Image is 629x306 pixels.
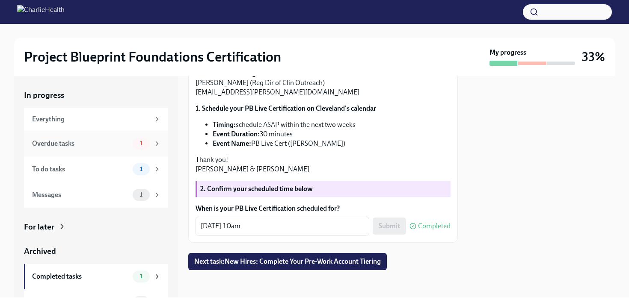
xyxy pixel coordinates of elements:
[24,221,54,232] div: For later
[24,182,168,208] a: Messages1
[24,90,168,101] a: In progress
[24,48,281,65] h2: Project Blueprint Foundations Certification
[24,108,168,131] a: Everything
[32,165,129,174] div: To do tasks
[24,264,168,289] a: Completed tasks1
[213,130,260,138] strong: Event Duration:
[196,69,451,97] p: [PERSON_NAME] (Reg Dir of Clin Outreach) [EMAIL_ADDRESS][PERSON_NAME][DOMAIN_NAME]
[418,223,451,229] span: Completed
[17,5,65,19] img: CharlieHealth
[213,120,451,129] li: schedule ASAP within the next two weeks
[32,190,129,200] div: Messages
[201,221,364,231] textarea: [DATE] 10am
[490,48,526,57] strong: My progress
[188,253,387,270] button: Next task:New Hires: Complete Your Pre-Work Account Tiering
[24,246,168,257] a: Archived
[135,166,148,172] span: 1
[194,257,381,266] span: Next task : New Hires: Complete Your Pre-Work Account Tiering
[213,139,451,148] li: PB Live Cert ([PERSON_NAME])
[213,139,251,147] strong: Event Name:
[196,204,451,213] label: When is your PB Live Certification scheduled for?
[582,49,605,65] h3: 33%
[196,104,376,112] strong: 1. Schedule your PB Live Certification on Cleveland's calendar
[196,155,451,174] p: Thank you! [PERSON_NAME] & [PERSON_NAME]
[32,115,150,124] div: Everything
[135,273,148,280] span: 1
[213,121,236,129] strong: Timing:
[24,221,168,232] a: For later
[200,185,313,193] strong: 2. Confirm your scheduled time below
[24,156,168,182] a: To do tasks1
[24,131,168,156] a: Overdue tasks1
[213,129,451,139] li: 30 minutes
[135,191,148,198] span: 1
[32,272,129,281] div: Completed tasks
[32,139,129,148] div: Overdue tasks
[135,140,148,147] span: 1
